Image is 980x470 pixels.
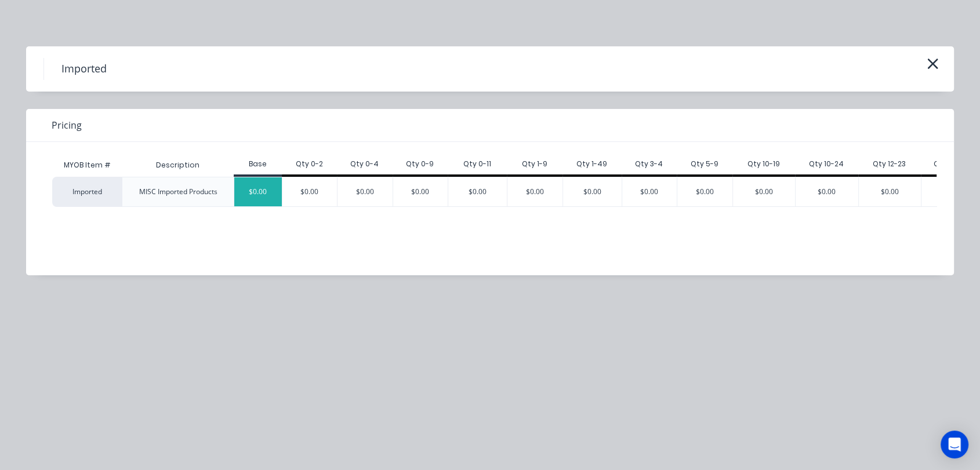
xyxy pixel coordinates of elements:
[52,118,82,132] span: Pricing
[448,159,507,169] div: Qty 0-11
[234,159,282,169] div: Base
[858,159,921,169] div: Qty 12-23
[43,58,124,80] h4: Imported
[677,159,732,169] div: Qty 5-9
[282,159,337,169] div: Qty 0-2
[507,177,562,206] div: $0.00
[393,177,448,206] div: $0.00
[563,177,622,206] div: $0.00
[448,177,507,206] div: $0.00
[795,159,858,169] div: Qty 10-24
[52,154,122,177] div: MYOB Item #
[562,159,622,169] div: Qty 1-49
[282,177,337,206] div: $0.00
[337,177,393,206] div: $0.00
[147,151,209,180] div: Description
[622,177,677,206] div: $0.00
[859,177,921,206] div: $0.00
[393,159,448,169] div: Qty 0-9
[796,177,858,206] div: $0.00
[677,177,732,206] div: $0.00
[733,177,796,206] div: $0.00
[507,159,562,169] div: Qty 1-9
[52,177,122,207] div: Imported
[139,187,217,197] div: MISC Imported Products
[941,431,968,458] div: Open Intercom Messenger
[622,159,677,169] div: Qty 3-4
[234,177,282,206] div: $0.00
[337,159,393,169] div: Qty 0-4
[732,159,796,169] div: Qty 10-19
